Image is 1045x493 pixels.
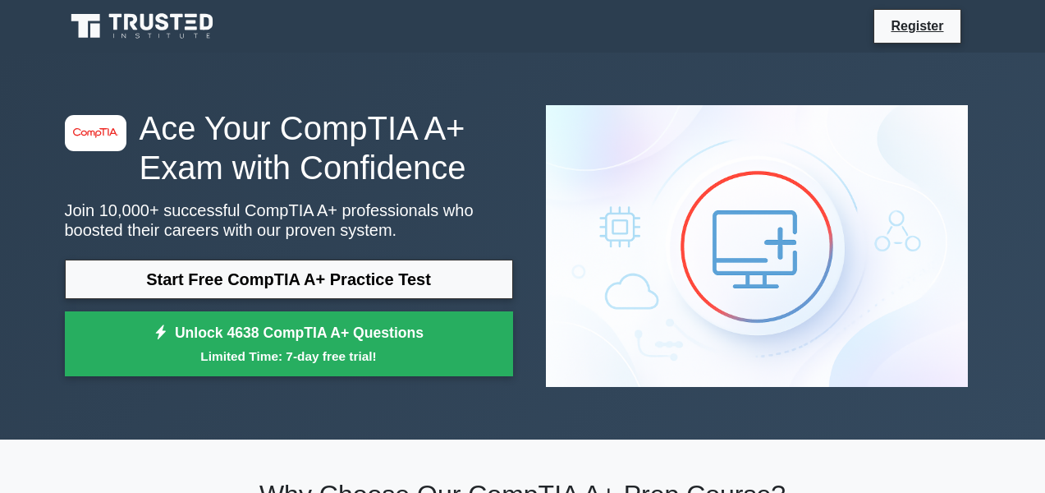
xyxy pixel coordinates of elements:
[65,311,513,377] a: Unlock 4638 CompTIA A+ QuestionsLimited Time: 7-day free trial!
[65,108,513,187] h1: Ace Your CompTIA A+ Exam with Confidence
[65,260,513,299] a: Start Free CompTIA A+ Practice Test
[65,200,513,240] p: Join 10,000+ successful CompTIA A+ professionals who boosted their careers with our proven system.
[85,347,493,366] small: Limited Time: 7-day free trial!
[881,16,953,36] a: Register
[533,92,981,400] img: CompTIA A+ Preview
